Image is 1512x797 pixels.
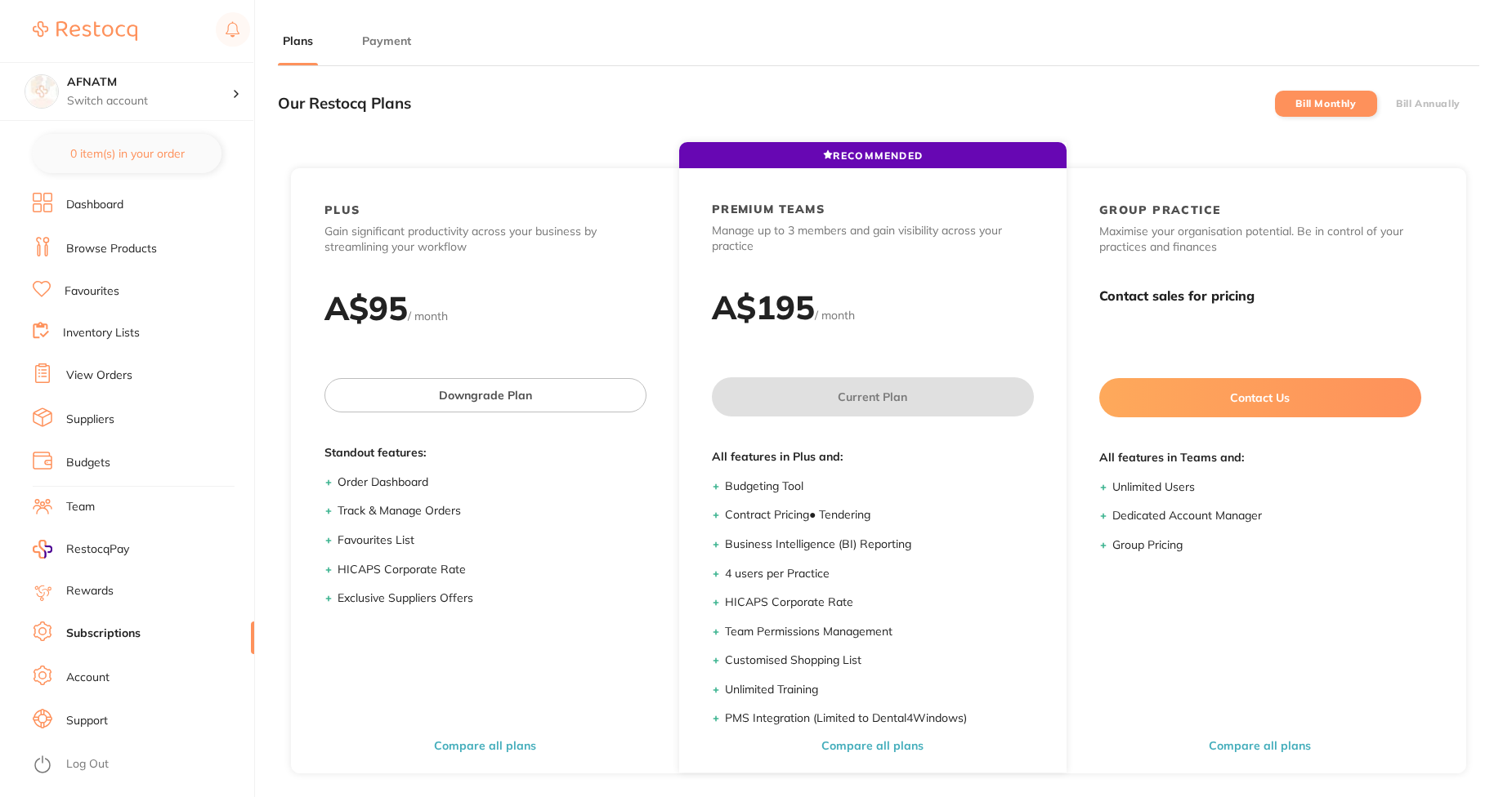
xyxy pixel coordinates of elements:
[338,590,646,607] li: Exclusive Suppliers Offers
[1099,203,1221,217] h2: GROUP PRACTICE
[357,33,416,49] button: Payment
[278,95,411,113] h3: Our Restocq Plans
[67,74,232,91] h4: AFNATM
[338,474,646,491] li: Order Dashboard
[1099,288,1421,304] h3: Contact sales for pricing
[67,93,232,109] p: Switch account
[324,445,646,461] span: Standout features:
[33,134,221,173] button: 0 item(s) in your order
[338,503,646,519] li: Track & Manage Orders
[324,287,408,328] h2: A$ 95
[33,540,129,559] a: RestocqPay
[712,377,1034,416] button: Current Plan
[66,713,108,729] a: Support
[725,479,1034,495] li: Budgeting Tool
[25,75,58,108] img: AFNATM
[815,308,855,323] span: / month
[66,367,132,384] a: View Orders
[33,21,137,41] img: Restocq Logo
[1099,450,1421,466] span: All features in Teams and:
[324,378,646,412] button: Downgrade Plan
[725,537,1034,553] li: Business Intelligence (BI) Reporting
[1112,508,1421,524] li: Dedicated Account Manager
[324,224,646,256] p: Gain significant productivity across your business by streamlining your workflow
[338,562,646,578] li: HICAPS Corporate Rate
[338,532,646,549] li: Favourites List
[712,287,815,327] h2: A$ 195
[66,583,114,599] a: Rewards
[725,566,1034,582] li: 4 users per Practice
[712,449,1034,465] span: All features in Plus and:
[725,624,1034,640] li: Team Permissions Management
[1295,98,1356,109] label: Bill Monthly
[324,203,360,217] h2: PLUS
[823,149,923,162] span: RECOMMENDED
[66,499,95,515] a: Team
[725,710,1034,727] li: PMS Integration (Limited to Dental4Windows)
[725,507,1034,523] li: Contract Pricing ● Tendering
[725,594,1034,611] li: HICAPS Corporate Rate
[66,541,129,558] span: RestocqPay
[63,325,140,341] a: Inventory Lists
[725,682,1034,698] li: Unlimited Training
[66,241,157,257] a: Browse Products
[1099,378,1421,417] button: Contact Us
[66,626,141,642] a: Subscriptions
[1099,224,1421,256] p: Maximise your organisation potential. Be in control of your practices and finances
[1396,98,1461,109] label: Bill Annually
[725,652,1034,669] li: Customised Shopping List
[408,309,448,323] span: / month
[66,412,114,428] a: Suppliers
[66,670,110,686] a: Account
[1112,537,1421,554] li: Group Pricing
[1204,738,1316,753] button: Compare all plans
[33,540,52,559] img: RestocqPay
[816,738,928,753] button: Compare all plans
[278,33,318,49] button: Plans
[712,223,1034,255] p: Manage up to 3 members and gain visibility across your practice
[712,202,825,216] h2: PREMIUM TEAMS
[66,756,109,773] a: Log Out
[33,12,137,50] a: Restocq Logo
[429,738,541,753] button: Compare all plans
[66,455,110,471] a: Budgets
[1112,479,1421,496] li: Unlimited Users
[33,752,249,778] button: Log Out
[65,283,119,300] a: Favourites
[66,197,123,213] a: Dashboard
